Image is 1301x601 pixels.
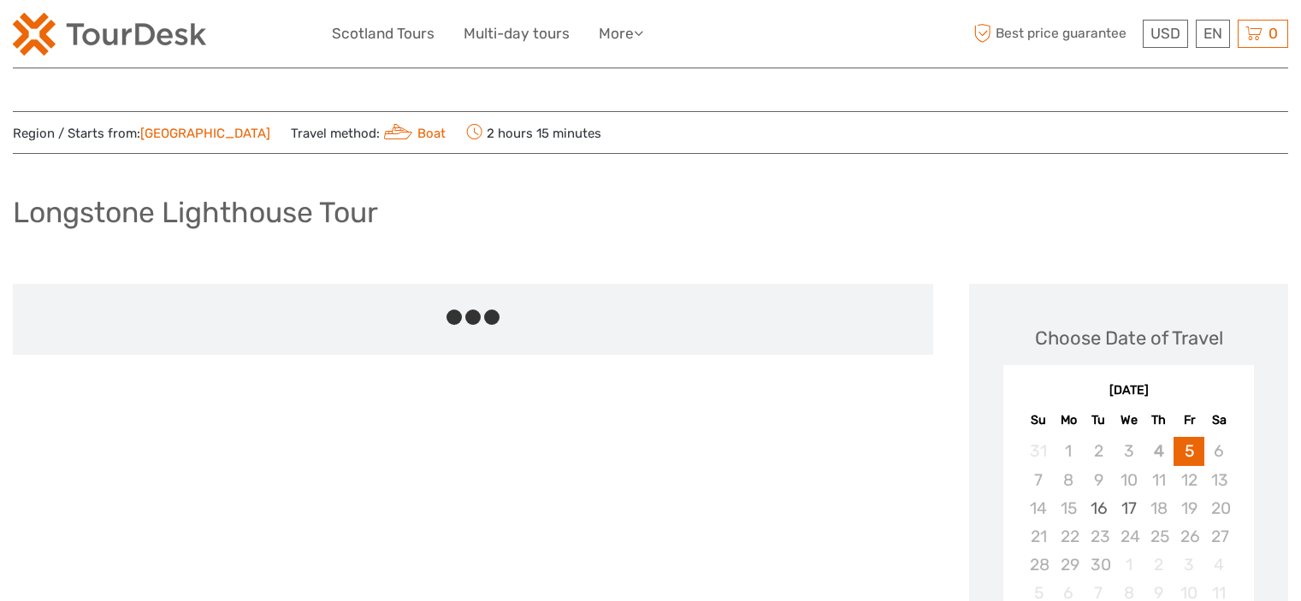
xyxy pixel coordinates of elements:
[1054,494,1084,522] div: Not available Monday, September 15th, 2025
[1174,466,1203,494] div: Not available Friday, September 12th, 2025
[1204,522,1234,551] div: Not available Saturday, September 27th, 2025
[1174,522,1203,551] div: Not available Friday, September 26th, 2025
[332,21,435,46] a: Scotland Tours
[1003,382,1254,400] div: [DATE]
[1023,522,1053,551] div: Not available Sunday, September 21st, 2025
[13,13,206,56] img: 2254-3441b4b5-4e5f-4d00-b396-31f1d84a6ebf_logo_small.png
[1204,494,1234,522] div: Not available Saturday, September 20th, 2025
[1114,551,1144,579] div: Not available Wednesday, October 1st, 2025
[969,20,1138,48] span: Best price guarantee
[13,125,270,143] span: Region / Starts from:
[1023,437,1053,465] div: Not available Sunday, August 31st, 2025
[464,21,570,46] a: Multi-day tours
[1196,20,1230,48] div: EN
[1035,325,1223,351] div: Choose Date of Travel
[1150,25,1180,42] span: USD
[1084,494,1114,522] div: Choose Tuesday, September 16th, 2025
[1144,522,1174,551] div: Not available Thursday, September 25th, 2025
[1144,437,1174,465] div: Not available Thursday, September 4th, 2025
[1114,466,1144,494] div: Not available Wednesday, September 10th, 2025
[1204,551,1234,579] div: Not available Saturday, October 4th, 2025
[1084,522,1114,551] div: Not available Tuesday, September 23rd, 2025
[1114,437,1144,465] div: Not available Wednesday, September 3rd, 2025
[1054,437,1084,465] div: Not available Monday, September 1st, 2025
[1266,25,1280,42] span: 0
[1084,437,1114,465] div: Not available Tuesday, September 2nd, 2025
[466,121,601,144] span: 2 hours 15 minutes
[1084,551,1114,579] div: Not available Tuesday, September 30th, 2025
[1084,466,1114,494] div: Not available Tuesday, September 9th, 2025
[1023,466,1053,494] div: Not available Sunday, September 7th, 2025
[1023,409,1053,432] div: Su
[1144,551,1174,579] div: Not available Thursday, October 2nd, 2025
[1023,551,1053,579] div: Not available Sunday, September 28th, 2025
[1174,409,1203,432] div: Fr
[1054,466,1084,494] div: Not available Monday, September 8th, 2025
[140,126,270,141] a: [GEOGRAPHIC_DATA]
[1174,551,1203,579] div: Not available Friday, October 3rd, 2025
[1023,494,1053,522] div: Not available Sunday, September 14th, 2025
[1114,409,1144,432] div: We
[380,126,446,141] a: Boat
[1174,494,1203,522] div: Not available Friday, September 19th, 2025
[1144,494,1174,522] div: Not available Thursday, September 18th, 2025
[1054,551,1084,579] div: Not available Monday, September 29th, 2025
[13,195,378,230] h1: Longstone Lighthouse Tour
[1204,409,1234,432] div: Sa
[1054,409,1084,432] div: Mo
[1114,494,1144,522] div: Choose Wednesday, September 17th, 2025
[1054,522,1084,551] div: Not available Monday, September 22nd, 2025
[291,121,446,144] span: Travel method:
[1084,409,1114,432] div: Tu
[1204,466,1234,494] div: Not available Saturday, September 13th, 2025
[1114,522,1144,551] div: Not available Wednesday, September 24th, 2025
[1144,409,1174,432] div: Th
[599,21,643,46] a: More
[1204,437,1234,465] div: Not available Saturday, September 6th, 2025
[1144,466,1174,494] div: Not available Thursday, September 11th, 2025
[1174,437,1203,465] div: Choose Friday, September 5th, 2025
